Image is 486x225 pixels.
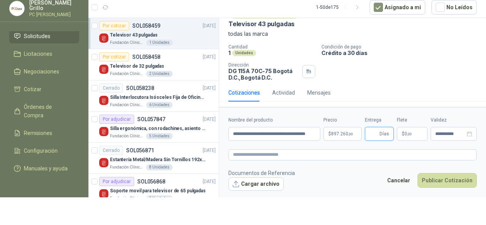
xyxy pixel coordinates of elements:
[203,147,216,154] p: [DATE]
[137,179,165,184] p: SOL056868
[88,174,219,205] a: Por adjudicarSOL056868[DATE] Company LogoSoporte movil para televisor de 65 pulgadasFundación Clí...
[99,65,108,74] img: Company Logo
[24,147,58,155] span: Configuración
[321,44,483,50] p: Condición de pago
[110,63,164,70] p: Televisor de 32 pulgadas
[228,44,315,50] p: Cantidad
[9,82,79,97] a: Cotizar
[24,164,68,173] span: Manuales y ayuda
[365,117,394,124] label: Entrega
[99,127,108,136] img: Company Logo
[24,67,59,76] span: Negociaciones
[9,29,79,43] a: Solicitudes
[110,133,145,139] p: Fundación Clínica Shaio
[146,40,173,46] div: 1 Unidades
[88,143,219,174] a: CerradoSOL056871[DATE] Company LogoEstantería Metal/Madera Sin Tornillos 192x100x50 cm 5 Niveles ...
[228,177,284,191] button: Cargar archivo
[331,132,353,136] span: 897.260
[24,50,52,58] span: Licitaciones
[110,94,206,101] p: Silla Interlocutora Isósceles Fija de Oficina Tela Negra Just Home Collection
[110,71,145,77] p: Fundación Clínica Shaio
[126,85,154,91] p: SOL058238
[321,50,483,56] p: Crédito a 30 días
[323,117,362,124] label: Precio
[88,112,219,143] a: Por adjudicarSOL057847[DATE] Company LogoSilla ergonómica, con rodachines, asiento ajustable en a...
[397,127,428,141] p: $ 0,00
[228,68,299,81] p: DG 115A 70C-75 Bogotá D.C. , Bogotá D.C.
[99,115,134,124] div: Por adjudicar
[110,195,145,202] p: Fundación Clínica Shaio
[9,161,79,176] a: Manuales y ayuda
[110,187,206,195] p: Soporte movil para televisor de 65 pulgadas
[203,116,216,123] p: [DATE]
[24,129,52,137] span: Remisiones
[228,62,299,68] p: Dirección
[146,195,173,202] div: 2 Unidades
[9,126,79,140] a: Remisiones
[323,127,362,141] p: $897.260,00
[99,96,108,105] img: Company Logo
[110,125,206,132] p: Silla ergonómica, con rodachines, asiento ajustable en altura, espaldar alto,
[146,102,173,108] div: 6 Unidades
[407,132,412,136] span: ,00
[228,20,295,28] p: Televisor 43 pulgadas
[9,47,79,61] a: Licitaciones
[88,49,219,80] a: Por cotizarSOL058458[DATE] Company LogoTelevisor de 32 pulgadasFundación Clínica Shaio2 Unidades
[99,189,108,198] img: Company Logo
[110,32,157,39] p: Televisor 43 pulgadas
[9,64,79,79] a: Negociaciones
[110,40,145,46] p: Fundación Clínica Shaio
[146,164,173,170] div: 8 Unidades
[232,50,256,56] div: Unidades
[228,117,320,124] label: Nombre del producto
[99,146,123,155] div: Cerrado
[307,88,331,97] div: Mensajes
[146,71,173,77] div: 2 Unidades
[24,85,42,93] span: Cotizar
[203,178,216,185] p: [DATE]
[9,143,79,158] a: Configuración
[10,1,24,16] img: Company Logo
[404,132,412,136] span: 0
[29,12,79,17] p: PC [PERSON_NAME]
[203,53,216,61] p: [DATE]
[228,169,295,177] p: Documentos de Referencia
[99,158,108,167] img: Company Logo
[228,88,260,97] div: Cotizaciones
[203,85,216,92] p: [DATE]
[137,117,165,122] p: SOL057847
[418,173,477,188] button: Publicar Cotización
[397,117,428,124] label: Flete
[99,21,129,30] div: Por cotizar
[146,133,173,139] div: 5 Unidades
[9,100,79,123] a: Órdenes de Compra
[316,1,363,13] div: 1 - 50 de 175
[228,50,231,56] p: 1
[110,156,206,163] p: Estantería Metal/Madera Sin Tornillos 192x100x50 cm 5 Niveles Gris
[99,52,129,62] div: Por cotizar
[402,132,404,136] span: $
[99,83,123,93] div: Cerrado
[24,32,50,40] span: Solicitudes
[272,88,295,97] div: Actividad
[383,173,414,188] button: Cancelar
[99,177,134,186] div: Por adjudicar
[110,164,145,170] p: Fundación Clínica Shaio
[203,22,216,30] p: [DATE]
[24,103,72,120] span: Órdenes de Compra
[132,23,160,28] p: SOL058459
[228,30,477,38] p: todas las marca
[348,132,353,136] span: ,00
[132,54,160,60] p: SOL058458
[431,117,477,124] label: Validez
[88,80,219,112] a: CerradoSOL058238[DATE] Company LogoSilla Interlocutora Isósceles Fija de Oficina Tela Negra Just ...
[379,127,389,140] span: Días
[88,18,219,49] a: Por cotizarSOL058459[DATE] Company LogoTelevisor 43 pulgadasFundación Clínica Shaio1 Unidades
[99,33,108,43] img: Company Logo
[126,148,154,153] p: SOL056871
[110,102,145,108] p: Fundación Clínica Shaio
